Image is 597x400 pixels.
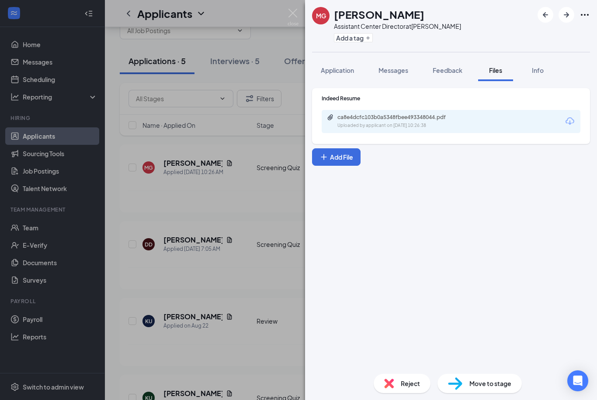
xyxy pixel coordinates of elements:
[321,66,354,74] span: Application
[565,116,575,126] svg: Download
[334,33,373,42] button: PlusAdd a tag
[433,66,462,74] span: Feedback
[378,66,408,74] span: Messages
[489,66,502,74] span: Files
[327,114,334,121] svg: Paperclip
[316,11,326,20] div: MG
[538,7,553,23] button: ArrowLeftNew
[319,153,328,161] svg: Plus
[327,114,469,129] a: Paperclipca8e4dcfc103b0a5348fbee493348044.pdfUploaded by applicant on [DATE] 10:26:38
[337,114,460,121] div: ca8e4dcfc103b0a5348fbee493348044.pdf
[561,10,572,20] svg: ArrowRight
[337,122,469,129] div: Uploaded by applicant on [DATE] 10:26:38
[312,148,361,166] button: Add FilePlus
[567,370,588,391] div: Open Intercom Messenger
[401,379,420,388] span: Reject
[469,379,511,388] span: Move to stage
[334,7,424,22] h1: [PERSON_NAME]
[322,95,580,102] div: Indeed Resume
[540,10,551,20] svg: ArrowLeftNew
[559,7,574,23] button: ArrowRight
[365,35,371,41] svg: Plus
[580,10,590,20] svg: Ellipses
[532,66,544,74] span: Info
[334,22,461,31] div: Assistant Center Director at [PERSON_NAME]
